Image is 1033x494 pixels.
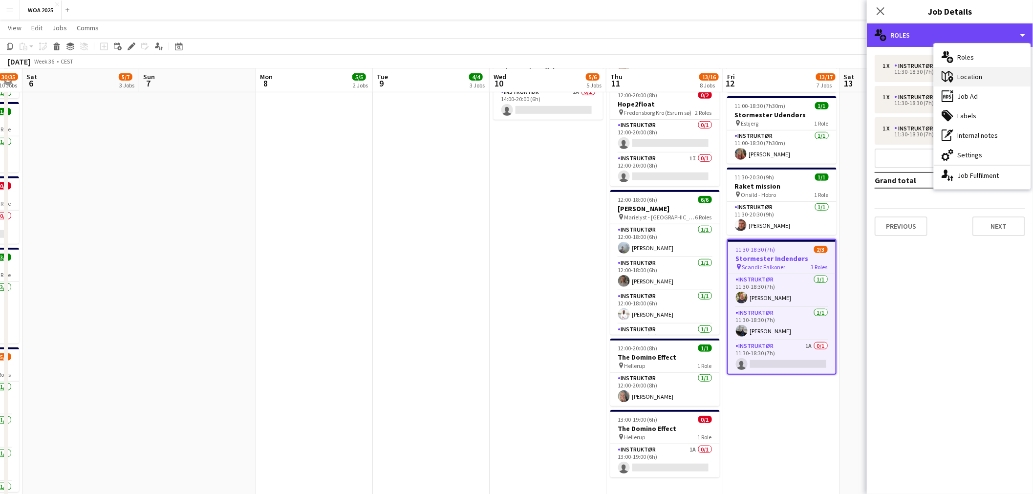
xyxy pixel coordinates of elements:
span: Hellerup [624,433,646,441]
span: Scandic Falkoner [742,263,786,271]
a: View [4,21,25,34]
span: Week 36 [32,58,57,65]
span: Wed [494,72,506,81]
div: Roles [934,47,1031,67]
div: 1 x [882,125,894,132]
span: Marielyst - [GEOGRAPHIC_DATA] [624,214,695,221]
button: Next [972,216,1025,236]
div: 2 Jobs [353,82,368,89]
a: Edit [27,21,46,34]
div: Internal notes [934,126,1031,145]
span: Mon [260,72,273,81]
span: 5/7 [119,73,132,81]
span: 2 Roles [695,109,712,116]
span: Tue [377,72,388,81]
span: 1 Role [815,120,829,127]
div: Labels [934,106,1031,126]
app-card-role: Instruktør1/112:00-18:00 (6h) [610,324,720,357]
h3: The Domino Effect [610,424,720,433]
app-card-role: Instruktør1/111:30-18:30 (7h)[PERSON_NAME] [728,307,836,341]
div: Job Ad [934,86,1031,106]
span: 1 Role [698,433,712,441]
span: 0/1 [698,416,712,423]
span: Esbjerg [741,120,759,127]
div: Instruktør [894,63,937,69]
div: 11:30-18:30 (7h) [882,101,1007,106]
div: 8 Jobs [700,82,718,89]
td: Grand total [875,172,968,188]
app-job-card: 11:00-18:30 (7h30m)1/1Stormester Udendørs Esbjerg1 RoleInstruktør1/111:00-18:30 (7h30m)[PERSON_NAME] [727,96,837,164]
span: Thu [610,72,623,81]
app-card-role: Instruktør1A0/113:00-19:00 (6h) [610,444,720,477]
span: Sat [26,72,37,81]
span: 11 [609,78,623,89]
span: 8 [258,78,273,89]
a: Comms [73,21,103,34]
span: 13/17 [816,73,836,81]
app-job-card: 12:00-20:00 (8h)0/2Hope2float Fredensborg Kro (Esrum sø)2 RolesInstruktør0/112:00-20:00 (8h) Inst... [610,86,720,186]
span: Sat [844,72,855,81]
span: 6 [25,78,37,89]
span: Fri [727,72,735,81]
app-job-card: 11:30-20:30 (9h)1/1Raket mission Onsild - Hobro1 RoleInstruktør1/111:30-20:30 (9h)[PERSON_NAME] [727,168,837,235]
span: 1 Role [815,191,829,198]
div: Instruktør [894,94,937,101]
div: 5 Jobs [586,82,602,89]
app-card-role: Instruktør1/111:00-18:30 (7h30m)[PERSON_NAME] [727,130,837,164]
div: Roles [867,23,1033,47]
h3: [PERSON_NAME] [610,204,720,213]
div: Job Fulfilment [934,166,1031,185]
span: 13/16 [699,73,719,81]
span: Jobs [52,23,67,32]
div: 11:30-18:30 (7h) [882,69,1007,74]
div: Location [934,67,1031,86]
div: CEST [61,58,73,65]
span: 4/4 [469,73,483,81]
span: 5/5 [352,73,366,81]
app-card-role: Instruktør1/111:30-20:30 (9h)[PERSON_NAME] [727,202,837,235]
span: 5/6 [586,73,600,81]
span: Sun [143,72,155,81]
app-job-card: 13:00-19:00 (6h)0/1The Domino Effect Hellerup1 RoleInstruktør1A0/113:00-19:00 (6h) [610,410,720,477]
div: 1 x [882,94,894,101]
div: [DATE] [8,57,30,66]
span: Comms [77,23,99,32]
h3: The Domino Effect [610,353,720,362]
span: 1/1 [815,173,829,181]
span: 7 [142,78,155,89]
span: 6/6 [698,196,712,203]
h3: Raket mission [727,182,837,191]
span: View [8,23,22,32]
app-card-role: Instruktør1/112:00-18:00 (6h)[PERSON_NAME] [610,258,720,291]
app-card-role: Instruktør0/112:00-20:00 (8h) [610,120,720,153]
button: WOA 2025 [20,0,62,20]
app-job-card: 11:30-18:30 (7h)2/3Stormester Indendørs Scandic Falkoner3 RolesInstruktør1/111:30-18:30 (7h)[PERS... [727,239,837,375]
a: Jobs [48,21,71,34]
span: Edit [31,23,43,32]
div: 11:30-18:30 (7h) [882,132,1007,137]
app-job-card: 12:00-18:00 (6h)6/6[PERSON_NAME] Marielyst - [GEOGRAPHIC_DATA]6 RolesInstruktør1/112:00-18:00 (6h... [610,190,720,335]
app-job-card: 12:00-20:00 (8h)1/1The Domino Effect Hellerup1 RoleInstruktør1/112:00-20:00 (8h)[PERSON_NAME] [610,339,720,406]
span: 10 [492,78,506,89]
span: 6 Roles [695,214,712,221]
app-card-role: Instruktør1/112:00-18:00 (6h)[PERSON_NAME] [610,224,720,258]
div: Instruktør [894,125,937,132]
h3: Stormester Udendørs [727,110,837,119]
div: Settings [934,145,1031,165]
div: 3 Jobs [470,82,485,89]
div: 3 Jobs [119,82,134,89]
span: Onsild - Hobro [741,191,776,198]
span: Hellerup [624,362,646,369]
span: 13:00-19:00 (6h) [618,416,658,423]
h3: Stormester Indendørs [728,254,836,263]
div: 7 Jobs [817,82,835,89]
span: 12 [726,78,735,89]
div: 1 x [882,63,894,69]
